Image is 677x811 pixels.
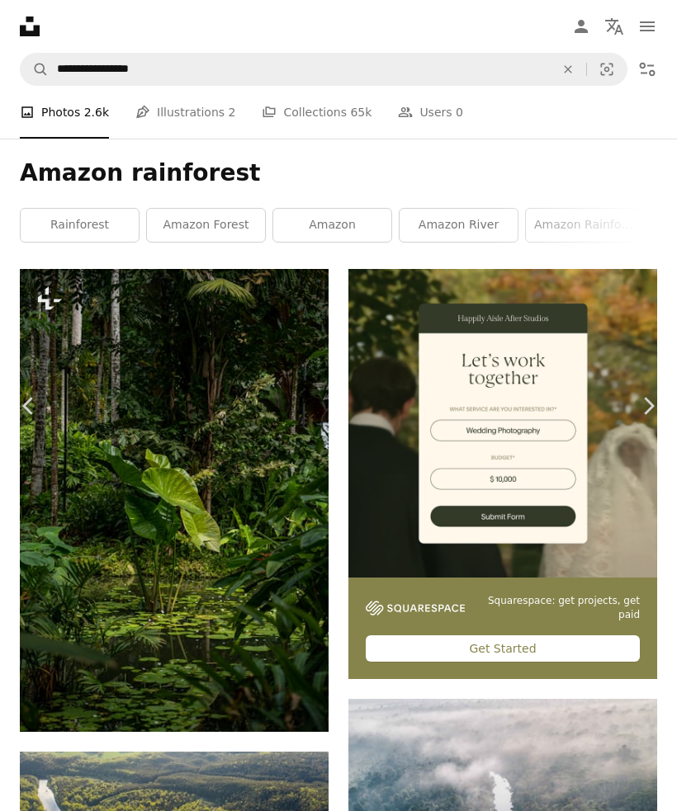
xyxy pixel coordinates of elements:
[631,10,664,43] button: Menu
[366,635,640,662] div: Get Started
[366,601,465,615] img: file-1747939142011-51e5cc87e3c9
[587,54,627,85] button: Visual search
[20,53,627,86] form: Find visuals sitewide
[565,10,598,43] a: Log in / Sign up
[20,17,40,36] a: Home — Unsplash
[229,103,236,121] span: 2
[348,269,657,679] a: Squarespace: get projects, get paidGet Started
[631,53,664,86] button: Filters
[485,594,640,622] span: Squarespace: get projects, get paid
[21,209,139,242] a: rainforest
[20,158,657,188] h1: Amazon rainforest
[20,269,329,732] img: a lush green forest filled with lots of trees
[619,327,677,485] a: Next
[135,86,235,139] a: Illustrations 2
[20,493,329,507] a: a lush green forest filled with lots of trees
[550,54,586,85] button: Clear
[21,54,49,85] button: Search Unsplash
[456,103,463,121] span: 0
[262,86,372,139] a: Collections 65k
[526,209,644,242] a: amazon rainforest [GEOGRAPHIC_DATA]
[398,86,463,139] a: Users 0
[348,269,657,578] img: file-1747939393036-2c53a76c450aimage
[350,103,372,121] span: 65k
[400,209,518,242] a: amazon river
[598,10,631,43] button: Language
[147,209,265,242] a: amazon forest
[273,209,391,242] a: amazon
